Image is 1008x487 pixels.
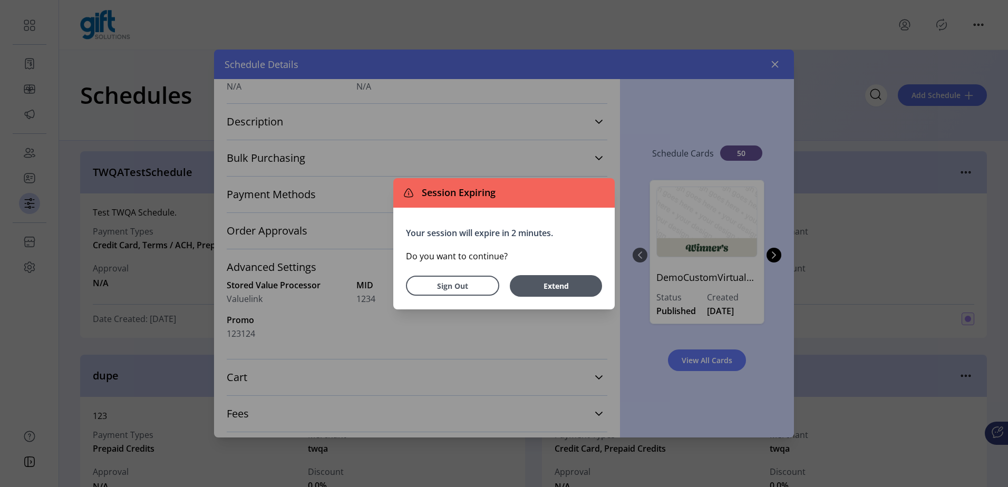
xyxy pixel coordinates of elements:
span: Session Expiring [418,186,496,200]
button: Extend [510,275,602,297]
span: Sign Out [420,280,486,291]
span: Extend [515,280,597,291]
p: Do you want to continue? [406,250,602,262]
button: Sign Out [406,276,499,296]
p: Your session will expire in 2 minutes. [406,227,602,239]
